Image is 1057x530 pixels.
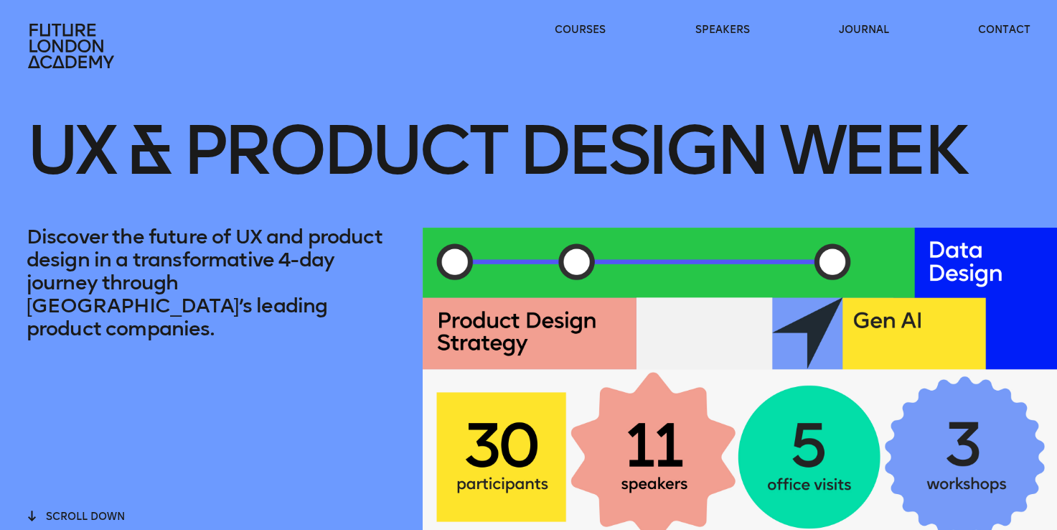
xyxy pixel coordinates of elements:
a: journal [839,23,889,37]
p: Discover the future of UX and product design in a transformative 4-day journey through [GEOGRAPHI... [27,226,397,340]
span: scroll down [46,511,125,523]
a: contact [978,23,1030,37]
h1: UX & Product Design Week [27,73,964,228]
a: courses [555,23,606,37]
a: speakers [695,23,750,37]
button: scroll down [27,508,125,524]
